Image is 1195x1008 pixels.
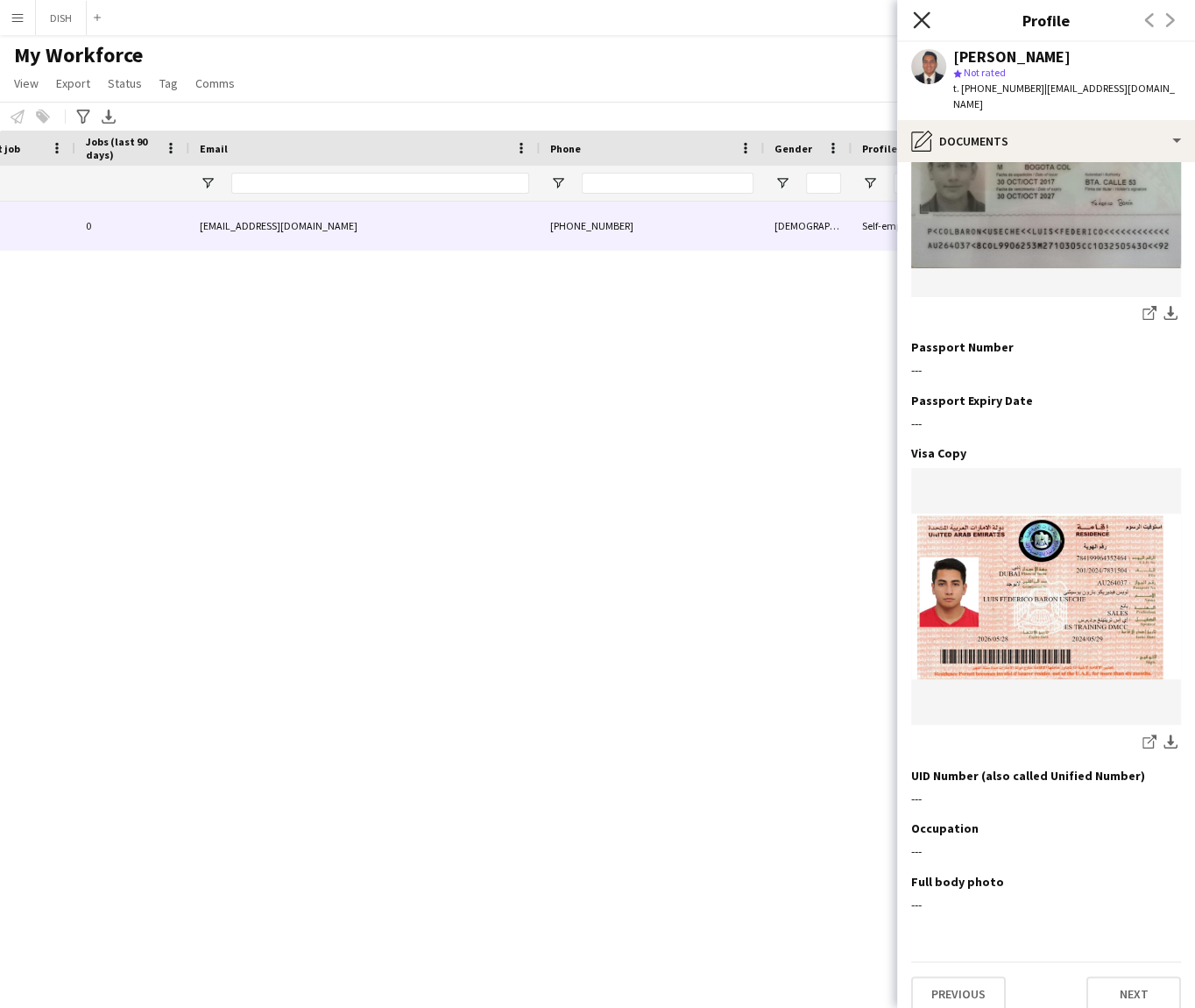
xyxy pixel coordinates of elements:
input: Phone Filter Input [582,173,753,194]
input: Email Filter Input [231,173,529,194]
div: --- [911,791,1181,806]
div: [PHONE_NUMBER] [540,202,764,250]
span: My Workforce [14,42,143,68]
img: WhatsApp Image 2025-08-11 at 14.18.53_bcfe950e.jpg [911,68,1181,268]
h3: Visa Copy [911,445,966,461]
span: Gender [774,142,812,155]
a: Tag [152,72,185,95]
span: Not rated [964,66,1006,79]
h3: Occupation [911,820,979,836]
h3: Full body photo [911,874,1004,890]
a: Status [101,72,149,95]
span: Phone [550,142,581,155]
div: --- [911,415,1181,431]
div: 0 [75,202,189,250]
a: View [7,72,46,95]
h3: UID Number (also called Unified Number) [911,768,1145,784]
div: --- [911,362,1181,378]
span: Status [108,75,142,91]
a: Comms [188,72,242,95]
span: Export [56,75,90,91]
div: --- [911,897,1181,912]
button: DISH [36,1,87,35]
button: Open Filter Menu [550,175,566,191]
span: Comms [195,75,235,91]
h3: Passport Number [911,339,1014,355]
div: --- [911,843,1181,859]
span: View [14,75,39,91]
h3: Profile [897,9,1195,32]
span: | [EMAIL_ADDRESS][DOMAIN_NAME] [953,82,1175,110]
div: [PERSON_NAME] [953,49,1071,65]
app-action-btn: Advanced filters [73,106,94,127]
button: Open Filter Menu [862,175,878,191]
span: Jobs (last 90 days) [86,135,158,161]
span: Tag [159,75,178,91]
img: Screenshot_20240925_124038_ae_uaepass_mainapp_MainActivity_edit_741735731316371.jpg [911,514,1181,679]
span: Profile [862,142,897,155]
div: Documents [897,120,1195,162]
div: [EMAIL_ADDRESS][DOMAIN_NAME] [189,202,540,250]
button: Open Filter Menu [774,175,790,191]
span: t. [PHONE_NUMBER] [953,82,1044,95]
h3: Passport Expiry Date [911,393,1033,408]
div: [DEMOGRAPHIC_DATA] [764,202,852,250]
a: Export [49,72,97,95]
app-action-btn: Export XLSX [98,106,119,127]
span: Email [200,142,228,155]
div: Self-employed Crew [852,202,964,250]
input: Profile Filter Input [894,173,953,194]
input: Gender Filter Input [806,173,841,194]
button: Open Filter Menu [200,175,216,191]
